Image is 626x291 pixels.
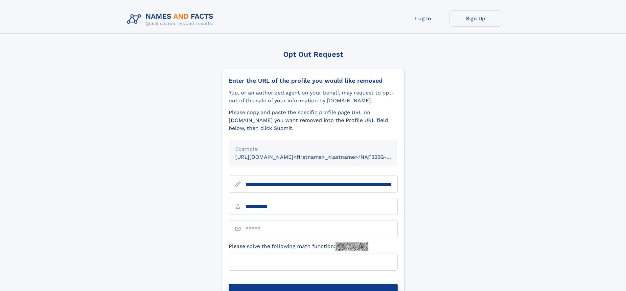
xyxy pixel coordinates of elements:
img: Logo Names and Facts [124,10,219,28]
div: Opt Out Request [222,50,405,58]
label: Please solve the following math function: [229,242,368,251]
div: Example: [235,145,391,153]
small: [URL][DOMAIN_NAME]<firstname>_<lastname>/NAF325G-xxxxxxxx [235,154,410,160]
a: Log In [397,10,450,27]
div: You, or an authorized agent on your behalf, may request to opt-out of the sale of your informatio... [229,89,398,105]
div: Enter the URL of the profile you would like removed [229,77,398,84]
a: Sign Up [450,10,502,27]
div: Please copy and paste the specific profile page URL on [DOMAIN_NAME] you want removed into the Pr... [229,109,398,132]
